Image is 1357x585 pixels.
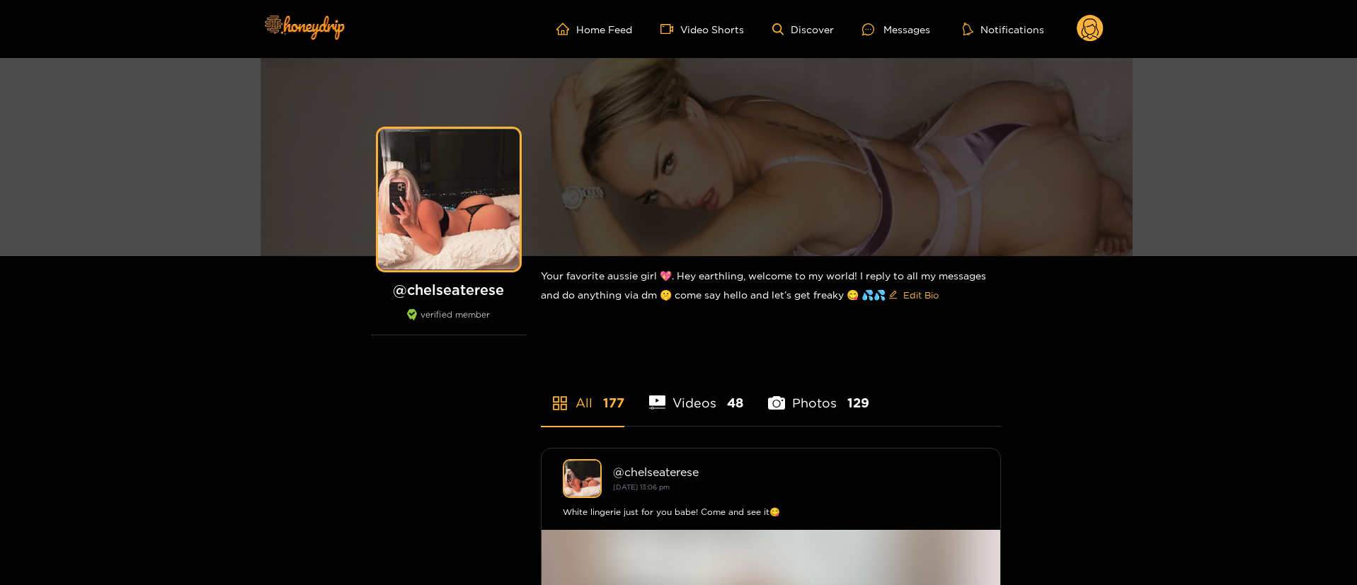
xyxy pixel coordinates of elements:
span: 48 [727,394,743,412]
a: Home Feed [556,23,632,35]
div: Messages [862,21,930,37]
span: 177 [603,394,624,412]
img: chelseaterese [563,459,602,498]
a: Discover [772,23,834,35]
small: [DATE] 13:06 pm [613,483,670,491]
button: editEdit Bio [886,284,941,306]
span: edit [888,290,898,301]
li: Videos [649,362,744,426]
div: verified member [371,309,527,335]
span: appstore [551,395,568,412]
span: Edit Bio [903,288,939,302]
a: Video Shorts [660,23,744,35]
div: White lingerie just for you babe! Come and see it😋 [563,505,979,519]
button: Notifications [958,22,1048,36]
span: home [556,23,576,35]
span: video-camera [660,23,680,35]
h1: @ chelseaterese [371,281,527,299]
div: @ chelseaterese [613,465,979,478]
span: 129 [847,394,869,412]
li: All [541,362,624,426]
div: Your favorite aussie girl 💖. Hey earthling, welcome to my world! I reply to all my messages and d... [541,256,1001,318]
li: Photos [768,362,869,426]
